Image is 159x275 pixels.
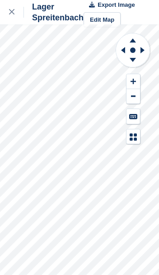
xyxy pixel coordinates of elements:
button: Map Legend [126,129,140,144]
a: Edit Map [84,12,121,27]
div: Lager Spreitenbach [24,1,84,23]
span: Export Image [98,0,135,9]
button: Zoom Out [126,89,140,104]
button: Zoom In [126,74,140,89]
button: Keyboard Shortcuts [126,109,140,124]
